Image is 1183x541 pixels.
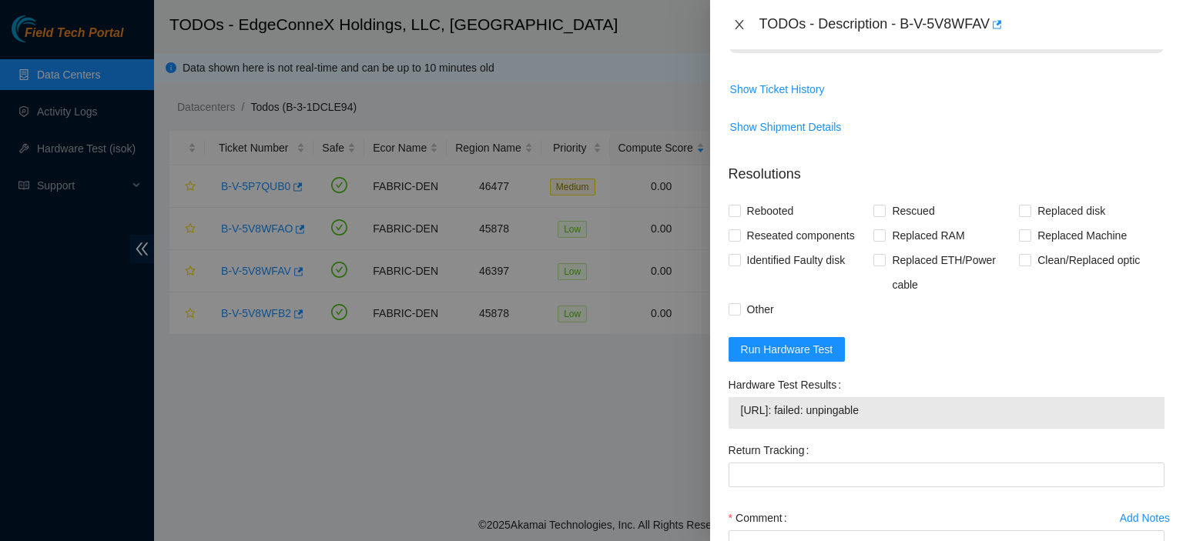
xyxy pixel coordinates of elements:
input: Return Tracking [729,463,1165,487]
div: TODOs - Description - B-V-5V8WFAV [759,12,1165,37]
span: Show Shipment Details [730,119,842,135]
span: Clean/Replaced optic [1031,248,1146,272]
button: Close [729,18,750,32]
span: Reseated components [741,223,861,248]
span: Other [741,297,780,322]
span: Replaced RAM [886,223,970,248]
div: Add Notes [1120,513,1170,523]
button: Show Ticket History [729,77,826,102]
span: Replaced Machine [1031,223,1133,248]
label: Hardware Test Results [729,372,847,397]
span: [URL]: failed: unpingable [741,402,1152,419]
span: Replaced disk [1031,199,1111,223]
span: Replaced ETH/Power cable [886,248,1019,297]
span: Rescued [886,199,940,223]
span: Run Hardware Test [741,341,833,358]
span: Identified Faulty disk [741,248,852,272]
p: Resolutions [729,152,1165,185]
span: close [733,18,746,31]
label: Comment [729,506,793,530]
span: Rebooted [741,199,800,223]
label: Return Tracking [729,438,816,463]
span: Show Ticket History [730,81,825,98]
button: Show Shipment Details [729,115,843,139]
button: Run Hardware Test [729,337,846,362]
button: Add Notes [1119,506,1171,530]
